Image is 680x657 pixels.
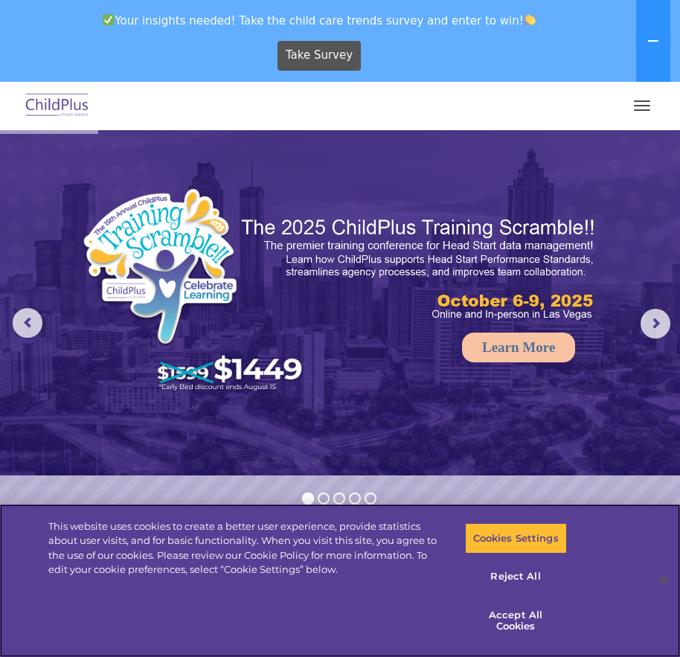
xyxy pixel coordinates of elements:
a: Learn More [462,333,575,362]
span: Take Survey [286,42,353,68]
button: Accept All Cookies [465,600,567,642]
button: Reject All [465,561,567,592]
img: ChildPlus by Procare Solutions [22,89,92,124]
button: Cookies Settings [465,523,567,554]
a: Take Survey [278,41,362,71]
img: ✅ [103,14,114,25]
button: Close [647,564,680,597]
span: Your insights needed! Take the child care trends survey and enter to win! [6,6,633,35]
img: 👏 [525,14,536,25]
div: This website uses cookies to create a better user experience, provide statistics about user visit... [48,519,444,577]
